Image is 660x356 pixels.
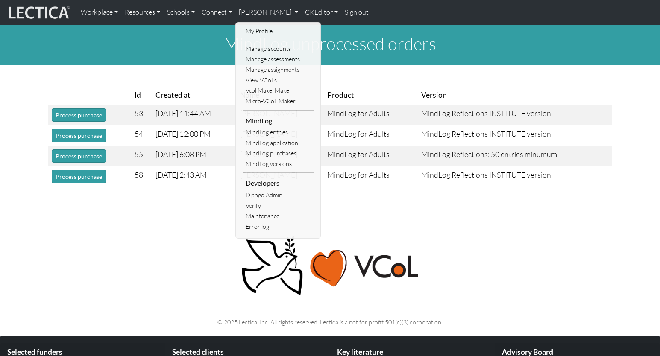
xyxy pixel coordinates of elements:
[418,125,612,146] td: MindLog Reflections INSTITUTE version
[131,146,152,166] td: 55
[235,3,302,21] a: [PERSON_NAME]
[52,149,106,163] button: Process purchase
[341,3,372,21] a: Sign out
[418,146,612,166] td: MindLog Reflections: 50 entries minumum
[302,3,341,21] a: CKEditor
[243,54,314,65] a: Manage assessments
[243,85,314,96] a: Vcol MakerMaker
[243,26,314,37] a: My Profile
[243,190,314,201] a: Django Admin
[243,96,314,107] a: Micro-VCoL Maker
[324,105,418,125] td: MindLog for Adults
[324,125,418,146] td: MindLog for Adults
[243,211,314,222] a: Maintenance
[243,138,314,149] a: MindLog application
[418,166,612,187] td: MindLog Reflections INSTITUTE version
[243,176,314,190] li: Developers
[121,3,164,21] a: Resources
[324,166,418,187] td: MindLog for Adults
[243,159,314,169] a: MindLog versions
[243,222,314,232] a: Error log
[243,148,314,159] a: MindLog purchases
[243,26,314,232] ul: [PERSON_NAME]
[243,127,314,138] a: MindLog entries
[243,114,314,128] li: MindLog
[77,3,121,21] a: Workplace
[152,166,237,187] td: [DATE] 2:43 AM
[152,146,237,166] td: [DATE] 6:08 PM
[152,86,237,105] th: Created at
[239,235,422,297] img: Peace, love, VCoL
[6,4,70,20] img: lecticalive
[243,201,314,211] a: Verify
[131,105,152,125] td: 53
[131,166,152,187] td: 58
[53,317,607,327] p: © 2025 Lectica, Inc. All rights reserved. Lectica is a not for profit 501(c)(3) corporation.
[164,3,198,21] a: Schools
[52,170,106,183] button: Process purchase
[324,146,418,166] td: MindLog for Adults
[52,108,106,122] button: Process purchase
[52,129,106,142] button: Process purchase
[131,125,152,146] td: 54
[324,86,418,105] th: Product
[243,64,314,75] a: Manage assignments
[131,86,152,105] th: Id
[152,125,237,146] td: [DATE] 12:00 PM
[418,105,612,125] td: MindLog Reflections INSTITUTE version
[418,86,612,105] th: Version
[243,44,314,54] a: Manage accounts
[198,3,235,21] a: Connect
[243,75,314,86] a: View VCoLs
[152,105,237,125] td: [DATE] 11:44 AM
